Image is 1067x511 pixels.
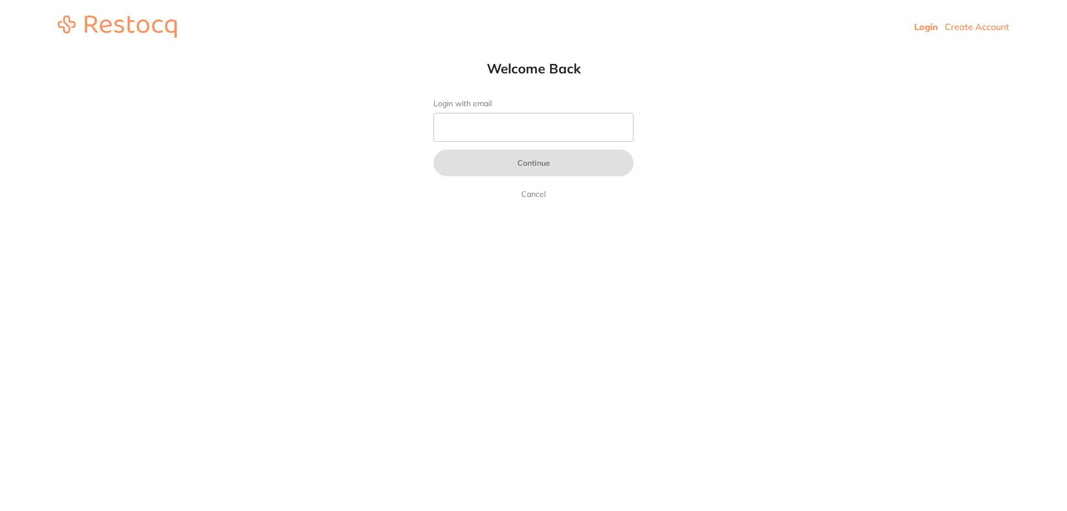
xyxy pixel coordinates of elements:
[519,187,548,201] a: Cancel
[411,60,656,77] h1: Welcome Back
[914,21,938,32] a: Login
[433,99,634,108] label: Login with email
[433,150,634,176] button: Continue
[945,21,1009,32] a: Create Account
[58,16,177,38] img: restocq_logo.svg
